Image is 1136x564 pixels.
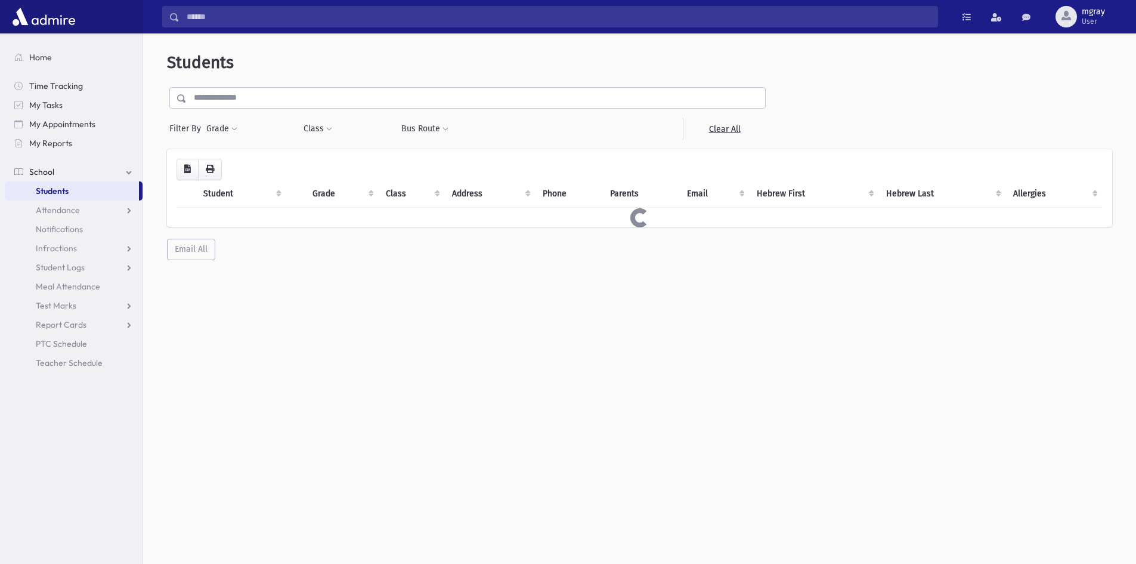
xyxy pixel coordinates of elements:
[603,180,680,208] th: Parents
[5,76,143,95] a: Time Tracking
[36,186,69,196] span: Students
[5,181,139,201] a: Students
[206,118,238,140] button: Grade
[5,115,143,134] a: My Appointments
[5,201,143,220] a: Attendance
[5,162,143,181] a: School
[29,138,72,149] span: My Reports
[445,180,536,208] th: Address
[36,357,103,368] span: Teacher Schedule
[5,315,143,334] a: Report Cards
[5,239,143,258] a: Infractions
[750,180,878,208] th: Hebrew First
[5,134,143,153] a: My Reports
[177,159,199,180] button: CSV
[1006,180,1103,208] th: Allergies
[167,239,215,260] button: Email All
[5,258,143,277] a: Student Logs
[36,243,77,254] span: Infractions
[36,262,85,273] span: Student Logs
[36,338,87,349] span: PTC Schedule
[36,319,86,330] span: Report Cards
[379,180,445,208] th: Class
[879,180,1007,208] th: Hebrew Last
[198,159,222,180] button: Print
[167,53,234,72] span: Students
[5,334,143,353] a: PTC Schedule
[196,180,286,208] th: Student
[680,180,750,208] th: Email
[36,224,83,235] span: Notifications
[29,81,83,91] span: Time Tracking
[29,100,63,110] span: My Tasks
[305,180,378,208] th: Grade
[36,205,80,215] span: Attendance
[303,118,333,140] button: Class
[29,119,95,130] span: My Appointments
[536,180,603,208] th: Phone
[1082,7,1105,17] span: mgray
[10,5,78,29] img: AdmirePro
[29,52,52,63] span: Home
[5,48,143,67] a: Home
[401,118,449,140] button: Bus Route
[5,277,143,296] a: Meal Attendance
[5,220,143,239] a: Notifications
[36,281,100,292] span: Meal Attendance
[5,353,143,372] a: Teacher Schedule
[5,296,143,315] a: Test Marks
[5,95,143,115] a: My Tasks
[36,300,76,311] span: Test Marks
[683,118,766,140] a: Clear All
[29,167,54,177] span: School
[179,6,937,27] input: Search
[1082,17,1105,26] span: User
[169,122,206,135] span: Filter By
